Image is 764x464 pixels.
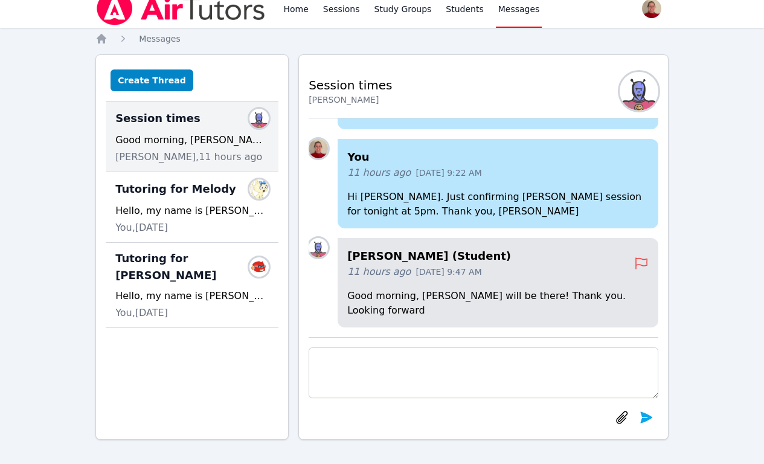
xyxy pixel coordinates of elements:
img: Lara Kucuk [309,238,328,257]
span: Tutoring for [PERSON_NAME] [115,250,254,284]
span: 11 hours ago [347,265,411,279]
span: [DATE] 9:47 AM [416,266,481,278]
p: Good morning, [PERSON_NAME] will be there! Thank you. Looking forward [347,289,649,318]
span: 11 hours ago [347,166,411,180]
a: Messages [139,33,181,45]
img: Karen Tucci [309,139,328,158]
button: Create Thread [111,69,193,91]
h2: Session times [309,77,392,94]
span: You, [DATE] [115,306,168,320]
p: Hi [PERSON_NAME]. Just confirming [PERSON_NAME] session for tonight at 5pm. Thank you, [PERSON_NAME] [347,190,649,219]
h4: You [347,149,649,166]
div: Tutoring for [PERSON_NAME]Maria KucukHello, my name is [PERSON_NAME] and I'll be tutoring [PERSON... [106,243,278,328]
div: Hello, my name is [PERSON_NAME] and I'll be tutoring Melody this school year. She has 1.5 hours a... [115,204,269,218]
span: Session times [115,110,201,127]
span: [PERSON_NAME], 11 hours ago [115,150,262,164]
img: Maria Kucuk [249,257,269,277]
span: You, [DATE] [115,221,168,235]
span: Tutoring for Melody [115,181,236,198]
span: Messages [498,3,540,15]
nav: Breadcrumb [95,33,669,45]
span: Messages [139,34,181,43]
div: Hello, my name is [PERSON_NAME] and I'll be tutoring [PERSON_NAME] this school year. She has 1.5 ... [115,289,269,303]
div: Session timesLara KucukGood morning, [PERSON_NAME] will be there! Thank you. Looking forward[PERS... [106,101,278,172]
div: Tutoring for MelodyJanelly MunozHello, my name is [PERSON_NAME] and I'll be tutoring Melody this ... [106,172,278,243]
h4: [PERSON_NAME] (Student) [347,248,634,265]
img: Janelly Munoz [249,179,269,199]
div: [PERSON_NAME] [309,94,392,106]
img: Lara Kucuk [249,109,269,128]
div: Good morning, [PERSON_NAME] will be there! Thank you. Looking forward [115,133,269,147]
img: Lara Kucuk [620,72,658,111]
span: [DATE] 9:22 AM [416,167,481,179]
